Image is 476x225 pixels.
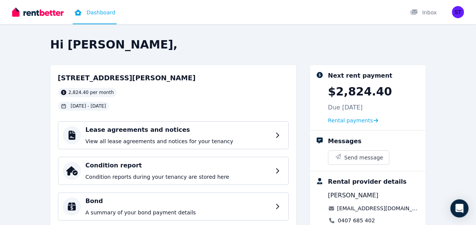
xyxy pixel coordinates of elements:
h2: [STREET_ADDRESS][PERSON_NAME] [58,73,196,83]
div: Next rent payment [328,71,392,80]
p: Condition reports during your tenancy are stored here [86,173,271,181]
div: Messages [328,137,361,146]
h2: Hi [PERSON_NAME], [50,38,426,52]
h4: Lease agreements and notices [86,125,271,134]
h4: Bond [86,197,271,206]
p: A summary of your bond payment details [86,209,271,216]
p: View all lease agreements and notices for your tenancy [86,137,271,145]
p: $2,824.40 [328,85,392,98]
h4: Condition report [86,161,271,170]
div: Rental provider details [328,177,406,186]
img: RentBetter [12,6,64,18]
img: SUJA THAPA [452,6,464,18]
span: Send message [344,154,383,161]
a: 0407 685 402 [338,217,375,224]
p: Due [DATE] [328,103,363,112]
span: Rental payments [328,117,373,124]
a: Rental payments [328,117,378,124]
button: Send message [328,151,389,164]
div: Inbox [410,9,437,16]
span: 2,824.40 per month [69,89,114,95]
a: [EMAIL_ADDRESS][DOMAIN_NAME] [337,205,420,212]
span: [DATE] - [DATE] [71,103,106,109]
div: Open Intercom Messenger [450,199,468,217]
span: [PERSON_NAME] [328,191,378,200]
